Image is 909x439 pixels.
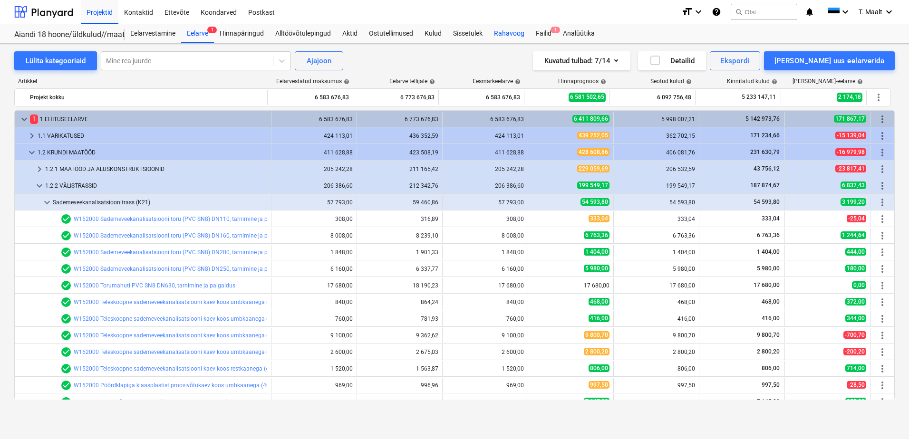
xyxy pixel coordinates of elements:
span: -200,20 [843,348,866,355]
span: 1 [30,115,38,124]
div: 6 160,00 [446,266,524,272]
a: Kulud [419,24,447,43]
i: keyboard_arrow_down [693,6,704,18]
div: 1.2.2 VÄLISTRASSID [45,178,267,193]
div: Artikkel [14,78,268,85]
div: 9 800,70 [618,332,695,339]
span: 180,00 [845,265,866,272]
span: 171 867,17 [834,115,866,123]
div: 840,00 [275,299,353,305]
span: 5 142 973,76 [745,115,781,122]
div: 1.1 VARIKATUSED [38,128,267,143]
div: 8 008,00 [275,232,353,239]
div: 416,00 [618,315,695,322]
div: 2 600,00 [275,349,353,355]
div: 1.2.1 MAATÖÖD JA ALUSKONSTRUKTSIOONID [45,162,267,177]
div: 18 190,23 [361,282,438,289]
div: 17 680,00 [618,282,695,289]
span: 468,00 [761,298,781,305]
span: Eelarvereal on 1 hinnapakkumist [60,346,72,358]
div: 9 100,00 [275,332,353,339]
span: 9 800,70 [584,331,609,339]
div: 8 008,00 [446,232,524,239]
span: keyboard_arrow_down [26,147,38,158]
span: 171 234,66 [749,132,781,139]
a: Analüütika [557,24,600,43]
span: 439 252,05 [577,132,609,139]
span: 2 800,20 [584,348,609,355]
span: keyboard_arrow_right [26,130,38,142]
a: Alltöövõtulepingud [270,24,337,43]
span: -25,04 [847,215,866,222]
span: Eelarvereal on 1 hinnapakkumist [60,230,72,241]
div: 9 362,62 [361,332,438,339]
div: Hinnapäringud [214,24,270,43]
span: 333,04 [761,215,781,222]
div: 760,00 [275,315,353,322]
a: Rahavoog [488,24,530,43]
span: 997,50 [761,382,781,388]
span: 231 630,79 [749,149,781,155]
span: 1 [551,27,560,33]
span: Rohkem tegevusi [873,92,884,103]
span: 344,00 [845,315,866,322]
span: Eelarvereal on 1 hinnapakkumist [60,247,72,258]
span: keyboard_arrow_right [34,163,45,175]
span: Rohkem tegevusi [877,163,888,175]
div: Projekt kokku [30,90,263,105]
span: 1 404,00 [756,248,781,255]
a: Eelarvestamine [125,24,181,43]
button: [PERSON_NAME] uus eelarverida [764,51,895,70]
span: 416,00 [761,315,781,322]
div: Seotud kulud [650,78,692,85]
span: 416,00 [589,315,609,322]
div: 2 800,20 [618,349,695,355]
div: [PERSON_NAME] uus eelarverida [774,55,884,67]
div: 6 160,00 [275,266,353,272]
span: Rohkem tegevusi [877,363,888,374]
div: Eelarve tellijale [389,78,435,85]
div: Kuvatud tulbad : 7/14 [544,55,619,67]
a: Sissetulek [447,24,488,43]
div: 5 980,00 [618,266,695,272]
div: 8 000,00 [275,399,353,405]
button: Ajajoon [295,51,343,70]
a: Ostutellimused [363,24,419,43]
div: 199 549,17 [618,182,695,189]
span: 43 756,12 [753,165,781,172]
div: 1.2 KRUNDI MAATÖÖD [38,145,267,160]
span: 5 233 147,11 [741,93,777,101]
div: 7 145,00 [618,399,695,405]
div: 969,00 [446,382,524,389]
span: -16 979,98 [835,148,866,156]
a: W152000 Sademeveekanalisatsiooni toru (PVC SN8) DN250, tarnimine ja paigaldus [74,266,290,272]
a: W152000 Teleskoopne sademeveekanalisatsiooni kaev koos umbkaanega (40t) DN560/500 [74,315,310,322]
span: 1 244,64 [841,231,866,239]
span: keyboard_arrow_down [19,114,30,125]
span: Rohkem tegevusi [877,346,888,358]
span: Rohkem tegevusi [877,263,888,275]
div: 308,00 [446,216,524,222]
a: W152000 Teleskoopne sademeveekanalisatsiooni kaev koos restkaanega (40t), DN560/500 [74,365,309,372]
div: 781,93 [361,315,438,322]
span: Eelarvereal on 1 hinnapakkumist [60,313,72,324]
div: Eelarvestatud maksumus [276,78,349,85]
i: notifications [805,6,814,18]
span: Eelarvereal on 1 hinnapakkumist [60,330,72,341]
a: Aktid [337,24,363,43]
span: Eelarvereal on 1 hinnapakkumist [60,280,72,291]
span: -28,50 [847,381,866,389]
span: Eelarvereal on 1 hinnapakkumist [60,263,72,275]
div: Aiandi 18 hoone/üldkulud//maatööd (2101944//2101951) [14,30,113,40]
span: Rohkem tegevusi [877,130,888,142]
span: Rohkem tegevusi [877,313,888,324]
a: W152000 Torumahuti PVC SN8 DN630, tarnimine ja paigaldus [74,282,235,289]
div: 424 113,01 [275,133,353,139]
div: 1 901,33 [361,249,438,256]
span: 3 199,20 [841,198,866,206]
div: 206 386,60 [275,182,353,189]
